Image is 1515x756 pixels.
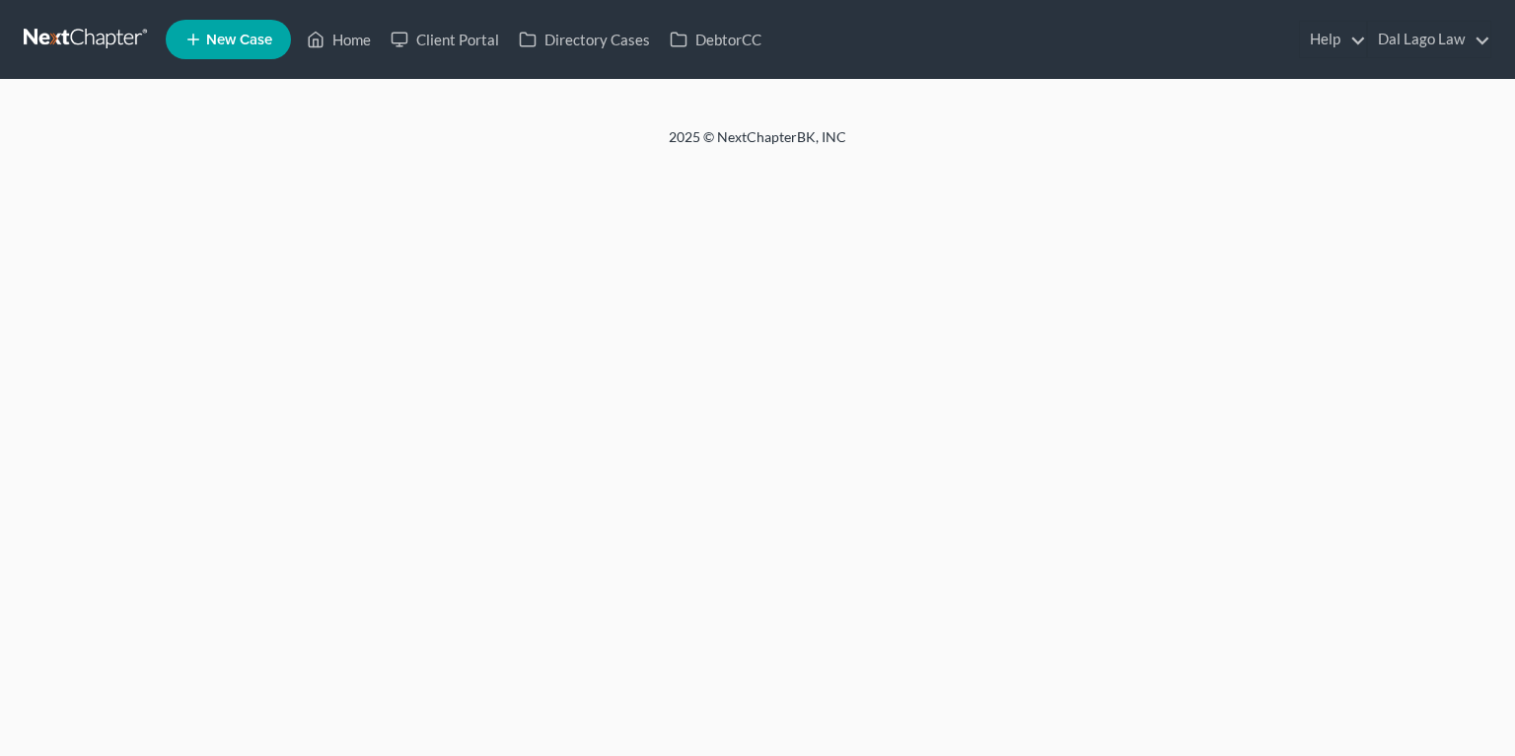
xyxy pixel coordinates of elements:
a: Help [1300,22,1366,57]
a: Client Portal [381,22,509,57]
a: Dal Lago Law [1368,22,1490,57]
div: 2025 © NextChapterBK, INC [195,127,1320,163]
new-legal-case-button: New Case [166,20,291,59]
a: Directory Cases [509,22,660,57]
a: Home [297,22,381,57]
a: DebtorCC [660,22,771,57]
